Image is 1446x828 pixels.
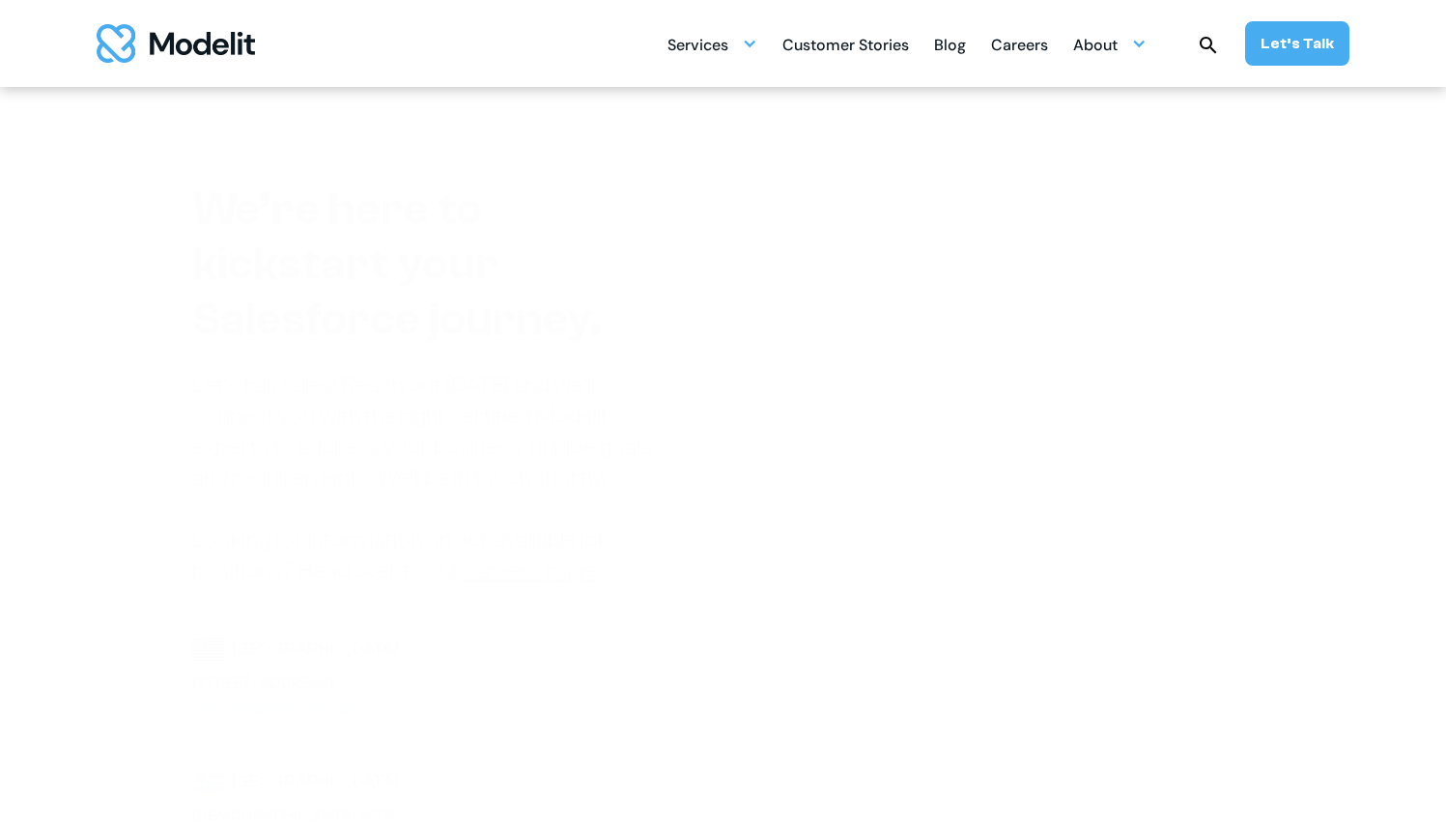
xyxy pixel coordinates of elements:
div: [GEOGRAPHIC_DATA] [232,768,399,795]
div: Business email [791,266,1255,287]
div: [GEOGRAPHIC_DATA] [192,699,405,722]
div: Your message [791,434,1255,455]
a: Blog [934,25,966,63]
div: About [1073,25,1147,63]
button: Get In Touch [791,607,1028,680]
a: Customer Stories [782,25,909,63]
div: Blog [934,28,966,66]
p: Let’s talk sales! Reach out [DATE] and we’ll connect you with the right certified Modelit experts... [192,370,675,586]
div: Company [791,350,1255,371]
div: [GEOGRAPHIC_DATA] [232,636,399,663]
img: arrow right [962,632,985,655]
a: careers page [463,557,596,584]
a: Let’s Talk [1245,21,1349,66]
div: Customer Stories [782,28,909,66]
div: [STREET_ADDRESS] [192,671,405,695]
div: Get In Touch [837,630,952,657]
a: home [97,24,255,63]
a: Privacy Policy. [1018,567,1096,581]
div: Last name [1031,182,1255,203]
p: We respect your privacy. Learn more in our full [791,567,1096,582]
a: Careers [991,25,1048,63]
div: Services [667,25,757,63]
div: Careers [991,28,1048,66]
img: modelit logo [97,24,255,63]
div: First name [791,182,1015,203]
div: About [1073,28,1118,66]
h1: We’re here to kickstart your Salesforce journey. [192,182,675,347]
div: Services [667,28,728,66]
div: Let’s Talk [1261,33,1334,54]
